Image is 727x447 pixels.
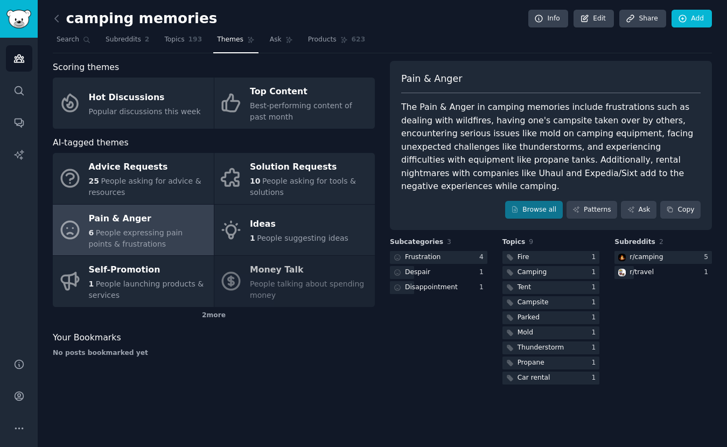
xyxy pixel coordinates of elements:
div: Parked [518,313,540,323]
span: 10 [250,177,260,185]
a: Advice Requests25People asking for advice & resources [53,153,214,204]
div: Campsite [518,298,549,308]
span: Topics [502,238,526,247]
div: Tent [518,283,532,292]
span: 193 [188,35,202,45]
div: 1 [592,358,600,368]
a: Products623 [304,31,369,53]
span: 2 [145,35,150,45]
span: People launching products & services [89,280,204,299]
div: 4 [479,253,487,262]
div: 1 [592,283,600,292]
a: Share [619,10,666,28]
span: 3 [447,238,451,246]
a: Disappointment1 [390,281,487,295]
a: Self-Promotion1People launching products & services [53,256,214,307]
span: Products [308,35,337,45]
a: Browse all [505,201,563,219]
a: Themes [213,31,258,53]
div: Solution Requests [250,159,369,176]
div: Propane [518,358,544,368]
span: Subcategories [390,238,443,247]
a: travelr/travel1 [614,266,712,280]
img: travel [618,269,626,276]
a: Car rental1 [502,372,600,385]
a: Tent1 [502,281,600,295]
a: Subreddits2 [102,31,153,53]
div: Thunderstorm [518,343,564,353]
div: Advice Requests [89,159,208,176]
div: 1 [592,268,600,277]
span: People suggesting ideas [257,234,348,242]
a: Propane1 [502,357,600,370]
span: People expressing pain points & frustrations [89,228,183,248]
a: Mold1 [502,326,600,340]
span: People asking for advice & resources [89,177,201,197]
div: 1 [704,268,712,277]
span: Your Bookmarks [53,331,121,345]
a: Hot DiscussionsPopular discussions this week [53,78,214,129]
div: Car rental [518,373,550,383]
span: Topics [164,35,184,45]
div: No posts bookmarked yet [53,348,375,358]
span: Themes [217,35,243,45]
span: Pain & Anger [401,72,462,86]
div: r/ camping [630,253,663,262]
div: Self-Promotion [89,262,208,279]
div: Ideas [250,216,348,233]
a: Ask [621,201,656,219]
span: Subreddits [106,35,141,45]
a: Campsite1 [502,296,600,310]
div: 5 [704,253,712,262]
div: 1 [592,328,600,338]
span: AI-tagged themes [53,136,129,150]
div: 1 [479,283,487,292]
span: 1 [89,280,94,288]
div: Camping [518,268,547,277]
span: Search [57,35,79,45]
div: Disappointment [405,283,458,292]
span: 25 [89,177,99,185]
a: Frustration4 [390,251,487,264]
a: Despair1 [390,266,487,280]
div: Despair [405,268,430,277]
a: Parked1 [502,311,600,325]
div: 1 [592,298,600,308]
a: Ideas1People suggesting ideas [214,205,375,256]
span: 1 [250,234,255,242]
a: Topics193 [160,31,206,53]
div: 1 [592,343,600,353]
h2: camping memories [53,10,217,27]
div: 1 [592,253,600,262]
div: Hot Discussions [89,89,201,106]
div: The Pain & Anger in camping memories include frustrations such as dealing with wildfires, having ... [401,101,701,193]
span: Popular discussions this week [89,107,201,116]
a: Search [53,31,94,53]
a: Solution Requests10People asking for tools & solutions [214,153,375,204]
img: camping [618,254,626,261]
span: Scoring themes [53,61,119,74]
span: Ask [270,35,282,45]
a: Top ContentBest-performing content of past month [214,78,375,129]
a: Info [528,10,568,28]
img: GummySearch logo [6,10,31,29]
a: Camping1 [502,266,600,280]
span: 6 [89,228,94,237]
span: Best-performing content of past month [250,101,352,121]
a: Patterns [567,201,617,219]
div: 2 more [53,307,375,324]
div: 1 [479,268,487,277]
span: Subreddits [614,238,655,247]
a: Add [672,10,712,28]
a: Thunderstorm1 [502,341,600,355]
span: 9 [529,238,533,246]
button: Copy [660,201,701,219]
div: Pain & Anger [89,210,208,227]
div: Top Content [250,83,369,101]
div: 1 [592,313,600,323]
span: 623 [352,35,366,45]
div: r/ travel [630,268,654,277]
div: Fire [518,253,529,262]
span: 2 [659,238,663,246]
div: 1 [592,373,600,383]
